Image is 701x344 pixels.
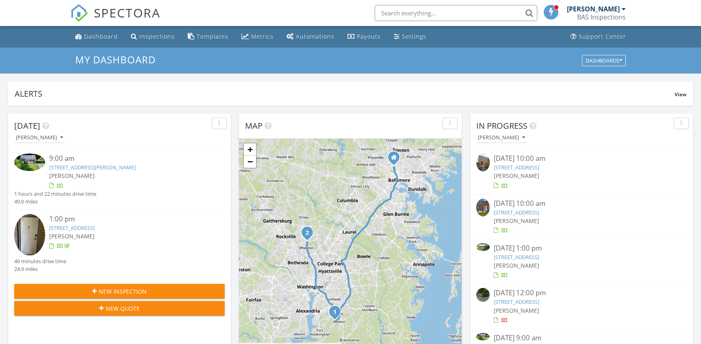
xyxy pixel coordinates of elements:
a: SPECTORA [70,11,161,28]
button: [PERSON_NAME] [14,132,65,143]
div: [PERSON_NAME] [478,135,525,141]
div: [PERSON_NAME] [16,135,63,141]
span: New Quote [106,304,140,313]
div: Dashboards [586,58,622,63]
img: streetview [476,288,490,301]
a: [STREET_ADDRESS] [494,209,539,216]
div: Support Center [579,32,626,40]
span: Map [245,120,263,131]
img: 9363105%2Fcover_photos%2FWNsD5HiSMqJe8T2kWmOb%2Fsmall.9363105-1756315068079 [14,214,45,255]
div: 5105 Vienna Dr, Clinton, MD 20735 [335,312,340,316]
div: Templates [197,32,228,40]
a: Automations (Basic) [283,29,338,44]
a: [DATE] 10:00 am [STREET_ADDRESS] [PERSON_NAME] [476,154,687,190]
img: 9307295%2Fcover_photos%2FnHkl2XuCsmkAwlBwsHg3%2Fsmall.9307295-1755611119686 [476,154,490,171]
span: [PERSON_NAME] [49,232,95,240]
a: Settings [391,29,430,44]
img: 9354315%2Fcover_photos%2FTIEDg3eEZOiH3AHUaKE8%2Fsmall.9354315-1756312966820 [14,154,45,171]
div: 1 hours and 22 minutes drive time [14,190,96,198]
div: 24.9 miles [14,265,66,273]
div: [DATE] 9:00 am [494,333,669,343]
img: 9354315%2Fcover_photos%2FTIEDg3eEZOiH3AHUaKE8%2Fsmall.9354315-1756312966820 [476,333,490,341]
img: 9325519%2Fcover_photos%2FbFYj5yjpqj556qbafP1q%2Fsmall.9325519-1756130412446 [476,199,490,216]
div: Inspections [139,32,175,40]
span: In Progress [476,120,527,131]
span: My Dashboard [75,53,156,66]
a: 9:00 am [STREET_ADDRESS][PERSON_NAME] [PERSON_NAME] 1 hours and 22 minutes drive time 49.0 miles [14,154,225,206]
a: Metrics [238,29,277,44]
input: Search everything... [375,5,537,21]
div: Metrics [251,32,273,40]
i: 2 [306,230,309,236]
div: Alerts [15,88,675,99]
div: 9:00 am [49,154,207,164]
div: 49 minutes drive time [14,257,66,265]
div: [DATE] 12:00 pm [494,288,669,298]
a: [STREET_ADDRESS] [49,224,95,231]
span: [DATE] [14,120,40,131]
span: New Inspection [99,287,147,296]
span: View [675,91,686,98]
div: [DATE] 1:00 pm [494,243,669,253]
i: 1 [333,309,336,315]
div: Settings [402,32,426,40]
a: 1:00 pm [STREET_ADDRESS] [PERSON_NAME] 49 minutes drive time 24.9 miles [14,214,225,273]
a: Payouts [344,29,384,44]
a: [STREET_ADDRESS] [494,253,539,261]
span: [PERSON_NAME] [49,172,95,180]
div: Automations [296,32,334,40]
button: Dashboards [582,55,626,66]
a: Inspections [128,29,178,44]
div: Dashboard [84,32,118,40]
a: Support Center [567,29,629,44]
img: 9357485%2Fcover_photos%2F53SpIyY7RZgUmaKlsULd%2Fsmall.9357485-1756141607921 [476,243,490,251]
a: [DATE] 10:00 am [STREET_ADDRESS] [PERSON_NAME] [476,199,687,235]
span: [PERSON_NAME] [494,307,539,314]
div: 2305 Greenery Ln T33, Silver Spring, MD 20906 [307,232,312,237]
a: [STREET_ADDRESS][PERSON_NAME] [49,164,136,171]
div: [PERSON_NAME] [567,5,620,13]
a: [STREET_ADDRESS] [494,164,539,171]
span: SPECTORA [94,4,161,21]
div: 1:00 pm [49,214,207,224]
a: Templates [184,29,232,44]
span: [PERSON_NAME] [494,262,539,269]
div: Payouts [357,32,381,40]
div: 49.0 miles [14,198,96,206]
button: New Inspection [14,284,225,299]
a: Dashboard [72,29,121,44]
div: BAS Inspections [577,13,626,21]
a: Zoom in [244,143,256,156]
span: [PERSON_NAME] [494,217,539,225]
div: [DATE] 10:00 am [494,154,669,164]
span: [PERSON_NAME] [494,172,539,180]
img: The Best Home Inspection Software - Spectora [70,4,88,22]
div: [DATE] 10:00 am [494,199,669,209]
a: [DATE] 1:00 pm [STREET_ADDRESS] [PERSON_NAME] [476,243,687,279]
button: [PERSON_NAME] [476,132,527,143]
a: Zoom out [244,156,256,168]
a: [STREET_ADDRESS] [494,298,539,305]
button: New Quote [14,301,225,316]
div: 1000 W 43rd Street, BALTIMORE MD 21211 [394,157,399,162]
a: [DATE] 12:00 pm [STREET_ADDRESS] [PERSON_NAME] [476,288,687,324]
